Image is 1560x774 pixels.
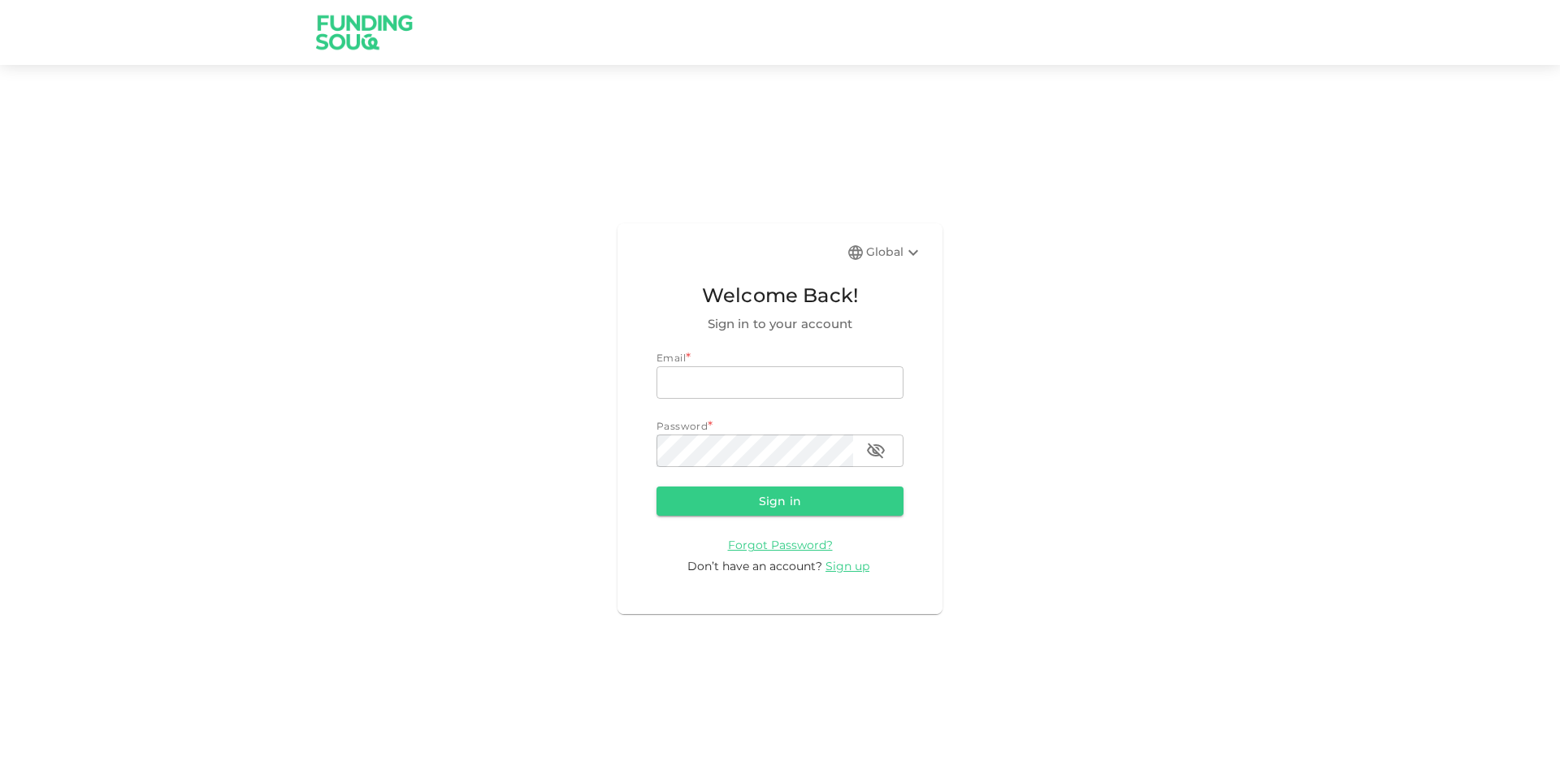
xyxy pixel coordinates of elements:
[656,314,903,334] span: Sign in to your account
[656,486,903,516] button: Sign in
[656,435,853,467] input: password
[656,352,686,364] span: Email
[687,559,822,573] span: Don’t have an account?
[656,280,903,311] span: Welcome Back!
[825,559,869,573] span: Sign up
[656,366,903,399] input: email
[656,420,708,432] span: Password
[866,243,923,262] div: Global
[728,538,833,552] span: Forgot Password?
[728,537,833,552] a: Forgot Password?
